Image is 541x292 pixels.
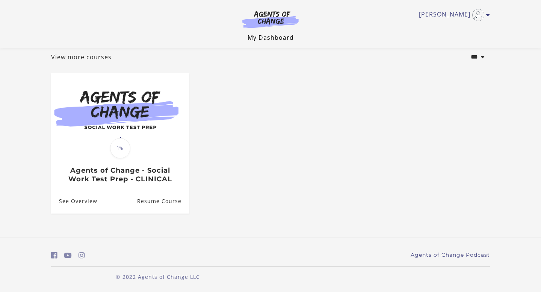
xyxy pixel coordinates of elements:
[79,252,85,259] i: https://www.instagram.com/agentsofchangeprep/ (Open in a new window)
[51,189,97,214] a: Agents of Change - Social Work Test Prep - CLINICAL: See Overview
[137,189,189,214] a: Agents of Change - Social Work Test Prep - CLINICAL: Resume Course
[110,138,130,158] span: 1%
[248,33,294,42] a: My Dashboard
[51,273,264,281] p: © 2022 Agents of Change LLC
[419,9,486,21] a: Toggle menu
[64,252,72,259] i: https://www.youtube.com/c/AgentsofChangeTestPrepbyMeaganMitchell (Open in a new window)
[234,11,307,28] img: Agents of Change Logo
[59,166,181,183] h3: Agents of Change - Social Work Test Prep - CLINICAL
[64,250,72,261] a: https://www.youtube.com/c/AgentsofChangeTestPrepbyMeaganMitchell (Open in a new window)
[51,53,112,62] a: View more courses
[411,251,490,259] a: Agents of Change Podcast
[51,250,57,261] a: https://www.facebook.com/groups/aswbtestprep (Open in a new window)
[79,250,85,261] a: https://www.instagram.com/agentsofchangeprep/ (Open in a new window)
[51,252,57,259] i: https://www.facebook.com/groups/aswbtestprep (Open in a new window)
